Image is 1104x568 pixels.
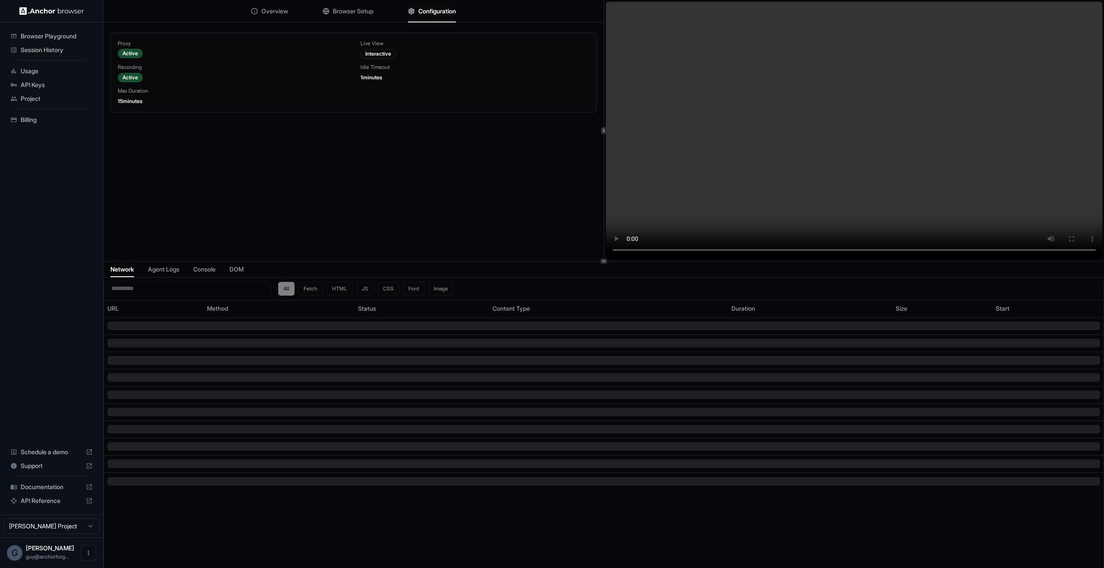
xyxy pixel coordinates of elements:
div: Recording [118,64,347,71]
span: Guy Ben Simhon [26,544,74,552]
div: Project [7,92,96,106]
span: Agent Logs [148,265,179,274]
span: API Keys [21,81,93,89]
span: 15 minutes [118,98,142,104]
div: Session History [7,43,96,57]
div: Live View [361,40,590,47]
div: Duration [731,304,889,313]
div: Active [118,49,143,58]
div: Billing [7,113,96,127]
div: Size [896,304,988,313]
span: Console [193,265,216,274]
span: Usage [21,67,93,75]
div: Support [7,459,96,473]
span: Project [21,94,93,103]
span: API Reference [21,496,82,505]
div: API Keys [7,78,96,92]
div: Method [207,304,351,313]
div: URL [107,304,200,313]
span: Billing [21,115,93,124]
span: Browser Setup [333,7,373,16]
span: Network [110,265,134,274]
div: Schedule a demo [7,445,96,459]
div: Idle Timeout [361,64,590,71]
div: Start [996,304,1100,313]
div: Content Type [492,304,724,313]
div: API Reference [7,494,96,508]
div: Proxy [118,40,347,47]
span: Support [21,462,82,470]
span: Browser Playground [21,32,93,41]
span: guy@anchorforge.io [26,553,69,560]
div: Active [118,73,143,82]
div: Usage [7,64,96,78]
img: Anchor Logo [19,7,84,15]
span: 1 minutes [361,74,382,81]
div: Interactive [361,49,396,59]
span: Documentation [21,483,82,491]
div: Max Duration [118,87,347,94]
span: Configuration [418,7,456,16]
div: G [7,545,22,561]
span: DOM [229,265,244,274]
button: Open menu [81,545,96,561]
span: Session History [21,46,93,54]
span: Schedule a demo [21,448,82,456]
div: Documentation [7,480,96,494]
div: Browser Playground [7,29,96,43]
div: Status [358,304,486,313]
span: Overview [261,7,288,16]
